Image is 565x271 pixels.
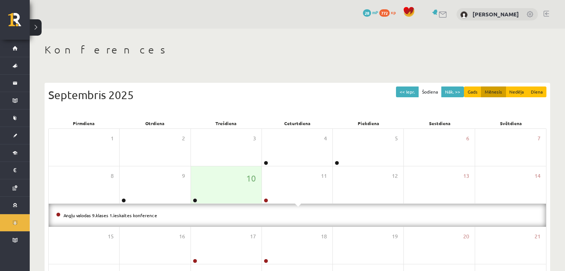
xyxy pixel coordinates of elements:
span: mP [372,9,378,15]
span: 2 [182,134,185,143]
span: 1 [111,134,114,143]
button: Gads [464,86,481,97]
span: 11 [321,172,327,180]
div: Otrdiena [120,118,191,128]
button: Nedēļa [506,86,527,97]
span: 19 [392,232,398,241]
button: Šodiena [418,86,442,97]
div: Svētdiena [475,118,546,128]
div: Ceturtdiena [262,118,333,128]
button: Diena [527,86,546,97]
button: Mēnesis [481,86,506,97]
span: 14 [535,172,540,180]
span: 5 [395,134,398,143]
span: 18 [321,232,327,241]
span: 8 [111,172,114,180]
span: 4 [324,134,327,143]
div: Sestdiena [404,118,475,128]
span: 6 [466,134,469,143]
div: Septembris 2025 [48,86,546,103]
h1: Konferences [45,43,550,56]
span: 13 [463,172,469,180]
span: xp [391,9,396,15]
span: 9 [182,172,185,180]
img: Anastasija Vasiļevska [460,11,468,19]
div: Piekdiena [333,118,404,128]
a: Rīgas 1. Tālmācības vidusskola [8,13,30,32]
a: 772 xp [379,9,399,15]
span: 21 [535,232,540,241]
span: 12 [392,172,398,180]
button: << Iepr. [396,86,419,97]
span: 20 [463,232,469,241]
span: 10 [246,172,256,185]
div: Pirmdiena [48,118,120,128]
div: Trešdiena [191,118,262,128]
a: 28 mP [363,9,378,15]
span: 7 [538,134,540,143]
span: 28 [363,9,371,17]
span: 772 [379,9,390,17]
a: Angļu valodas 9.klases 1.ieskaites konference [64,212,157,218]
span: 17 [250,232,256,241]
button: Nāk. >> [441,86,464,97]
span: 3 [253,134,256,143]
span: 15 [108,232,114,241]
a: [PERSON_NAME] [473,10,519,18]
span: 16 [179,232,185,241]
